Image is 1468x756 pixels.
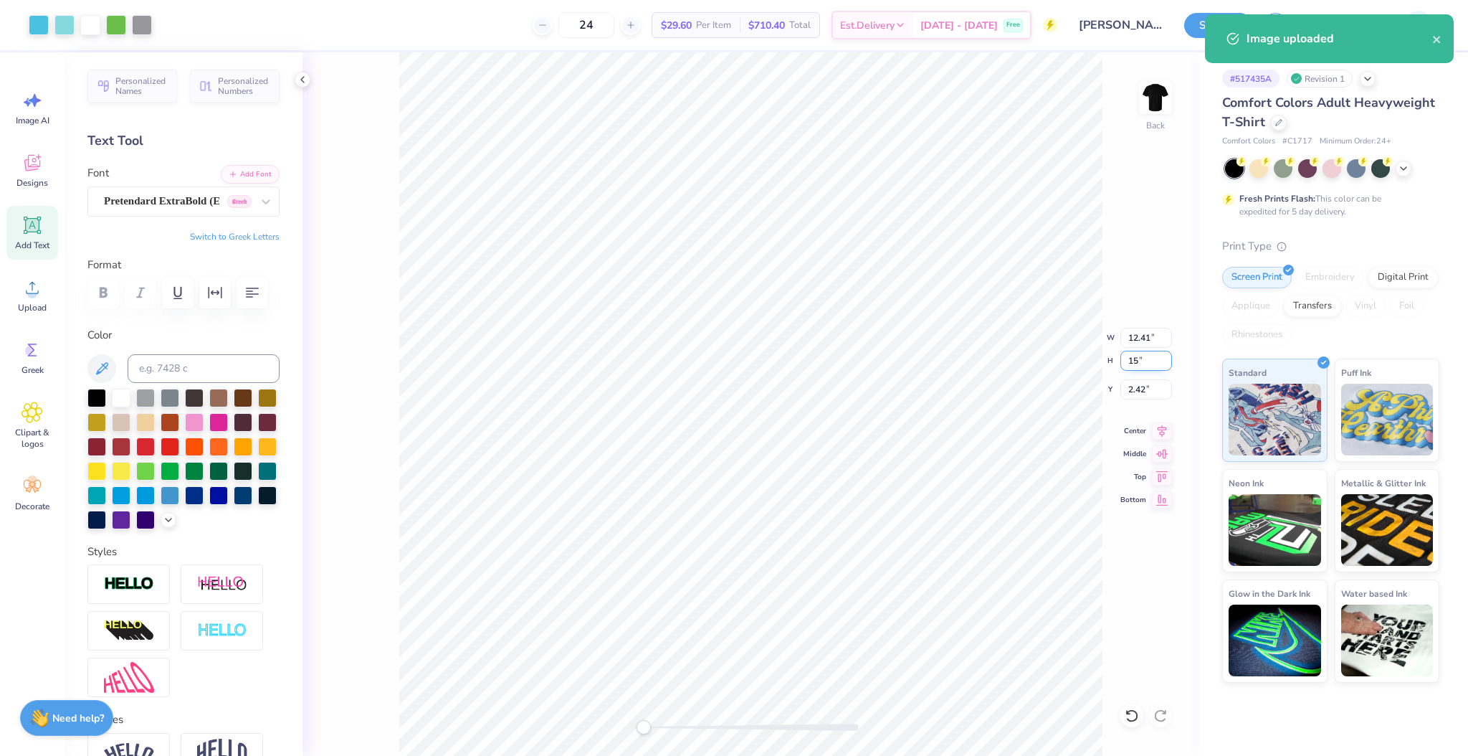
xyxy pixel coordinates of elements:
div: # 517435A [1222,70,1279,88]
div: Vinyl [1345,296,1386,317]
span: Puff Ink [1341,365,1371,380]
span: Clipart & logos [9,427,56,450]
span: Top [1120,471,1146,483]
span: Bottom [1120,494,1146,506]
button: Switch to Greek Letters [190,231,280,242]
button: close [1432,30,1442,47]
div: Print Type [1222,238,1439,255]
a: [PERSON_NAME] [1306,11,1439,39]
div: Foil [1390,296,1424,317]
button: Personalized Names [87,70,177,103]
img: Glow in the Dark Ink [1229,605,1321,676]
span: $710.40 [748,18,785,33]
div: Text Tool [87,131,280,151]
span: Est. Delivery [840,18,895,33]
img: Josephine Amber Orros [1404,11,1433,39]
span: Upload [18,302,47,313]
strong: Fresh Prints Flash: [1239,193,1315,204]
span: Metallic & Glitter Ink [1341,476,1426,491]
img: Water based Ink [1341,605,1434,676]
img: 3D Illusion [104,620,154,643]
img: Shadow [197,575,247,593]
span: Middle [1120,448,1146,460]
div: Revision 1 [1287,70,1353,88]
span: Neon Ink [1229,476,1264,491]
label: Font [87,165,109,181]
div: This color can be expedited for 5 day delivery. [1239,192,1416,218]
img: Stroke [104,576,154,592]
span: Decorate [15,501,49,512]
img: Negative Space [197,623,247,639]
div: Accessibility label [637,720,651,734]
div: Screen Print [1222,267,1292,288]
strong: Need help? [52,712,104,725]
span: Total [789,18,811,33]
span: Water based Ink [1341,586,1407,601]
label: Color [87,327,280,344]
span: Image AI [16,115,49,126]
div: Transfers [1284,296,1341,317]
span: # C1717 [1282,136,1312,148]
span: Personalized Names [115,76,168,96]
span: Glow in the Dark Ink [1229,586,1310,601]
span: Free [1006,20,1020,30]
div: Embroidery [1296,267,1364,288]
span: $29.60 [661,18,692,33]
button: Personalized Numbers [190,70,280,103]
div: Back [1146,119,1165,132]
span: Add Text [15,240,49,251]
span: Greek [22,364,44,376]
input: Untitled Design [1068,11,1173,39]
label: Format [87,257,280,273]
img: Neon Ink [1229,494,1321,566]
span: Comfort Colors Adult Heavyweight T-Shirt [1222,94,1435,131]
input: e.g. 7428 c [128,354,280,383]
img: Standard [1229,384,1321,455]
img: Back [1141,83,1170,112]
label: Styles [87,544,117,560]
span: Personalized Numbers [218,76,271,96]
button: Save [1184,13,1252,38]
input: – – [558,12,614,38]
span: Center [1120,425,1146,437]
span: Per Item [696,18,731,33]
span: Standard [1229,365,1267,380]
div: Rhinestones [1222,324,1292,346]
div: Applique [1222,296,1279,317]
span: Comfort Colors [1222,136,1275,148]
img: Free Distort [104,662,154,693]
img: Metallic & Glitter Ink [1341,494,1434,566]
button: Add Font [221,165,280,184]
div: Digital Print [1368,267,1438,288]
span: [DATE] - [DATE] [920,18,998,33]
span: Minimum Order: 24 + [1320,136,1391,148]
div: Image uploaded [1247,30,1432,47]
img: Puff Ink [1341,384,1434,455]
span: Designs [16,177,48,189]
